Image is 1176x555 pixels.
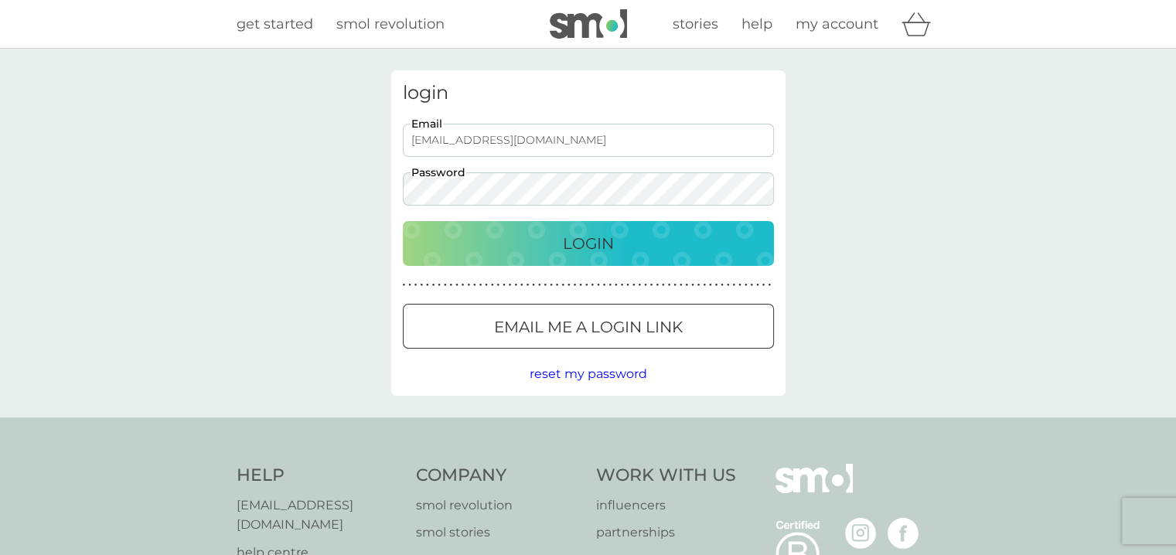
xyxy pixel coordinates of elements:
[680,281,683,289] p: ●
[514,281,517,289] p: ●
[662,281,665,289] p: ●
[697,281,700,289] p: ●
[709,281,712,289] p: ●
[888,518,919,549] img: visit the smol Facebook page
[403,281,406,289] p: ●
[644,281,647,289] p: ●
[656,281,659,289] p: ●
[237,464,401,488] h4: Help
[902,9,940,39] div: basket
[497,281,500,289] p: ●
[473,281,476,289] p: ●
[532,281,535,289] p: ●
[491,281,494,289] p: ●
[561,281,564,289] p: ●
[432,281,435,289] p: ●
[414,281,418,289] p: ●
[691,281,694,289] p: ●
[796,15,878,32] span: my account
[741,13,772,36] a: help
[556,281,559,289] p: ●
[686,281,689,289] p: ●
[756,281,759,289] p: ●
[715,281,718,289] p: ●
[673,13,718,36] a: stories
[738,281,741,289] p: ●
[626,281,629,289] p: ●
[408,281,411,289] p: ●
[479,281,482,289] p: ●
[721,281,724,289] p: ●
[768,281,771,289] p: ●
[416,523,581,543] a: smol stories
[416,464,581,488] h4: Company
[596,495,736,516] a: influencers
[336,13,445,36] a: smol revolution
[745,281,748,289] p: ●
[639,281,642,289] p: ●
[237,495,401,535] a: [EMAIL_ADDRESS][DOMAIN_NAME]
[673,15,718,32] span: stories
[520,281,523,289] p: ●
[494,315,683,339] p: Email me a login link
[438,281,441,289] p: ●
[568,281,571,289] p: ●
[485,281,488,289] p: ●
[750,281,753,289] p: ●
[775,464,853,516] img: smol
[420,281,423,289] p: ●
[237,15,313,32] span: get started
[538,281,541,289] p: ●
[845,518,876,549] img: visit the smol Instagram page
[591,281,595,289] p: ●
[733,281,736,289] p: ●
[503,281,506,289] p: ●
[608,281,612,289] p: ●
[703,281,706,289] p: ●
[550,281,553,289] p: ●
[403,304,774,349] button: Email me a login link
[403,221,774,266] button: Login
[403,82,774,104] h3: login
[596,464,736,488] h4: Work With Us
[527,281,530,289] p: ●
[632,281,636,289] p: ●
[550,9,627,39] img: smol
[450,281,453,289] p: ●
[563,231,614,256] p: Login
[467,281,470,289] p: ●
[615,281,618,289] p: ●
[579,281,582,289] p: ●
[762,281,765,289] p: ●
[585,281,588,289] p: ●
[444,281,447,289] p: ●
[455,281,458,289] p: ●
[462,281,465,289] p: ●
[544,281,547,289] p: ●
[650,281,653,289] p: ●
[741,15,772,32] span: help
[603,281,606,289] p: ●
[426,281,429,289] p: ●
[336,15,445,32] span: smol revolution
[673,281,677,289] p: ●
[668,281,671,289] p: ●
[796,13,878,36] a: my account
[727,281,730,289] p: ●
[237,13,313,36] a: get started
[530,366,647,381] span: reset my password
[530,364,647,384] button: reset my password
[596,523,736,543] a: partnerships
[416,495,581,516] a: smol revolution
[621,281,624,289] p: ●
[597,281,600,289] p: ●
[574,281,577,289] p: ●
[509,281,512,289] p: ●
